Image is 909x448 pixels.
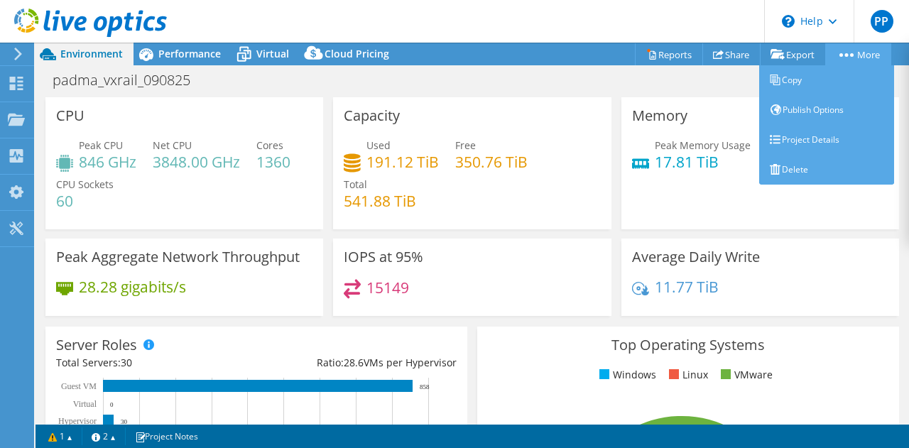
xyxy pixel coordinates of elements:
[632,249,760,265] h3: Average Daily Write
[759,65,894,95] a: Copy
[110,401,114,408] text: 0
[153,154,240,170] h4: 3848.00 GHz
[121,356,132,369] span: 30
[717,367,773,383] li: VMware
[82,427,126,445] a: 2
[655,138,751,152] span: Peak Memory Usage
[344,177,367,191] span: Total
[56,355,256,371] div: Total Servers:
[256,355,457,371] div: Ratio: VMs per Hypervisor
[760,43,826,65] a: Export
[256,47,289,60] span: Virtual
[158,47,221,60] span: Performance
[61,381,97,391] text: Guest VM
[665,367,708,383] li: Linux
[56,108,85,124] h3: CPU
[455,154,528,170] h4: 350.76 TiB
[782,15,795,28] svg: \n
[596,367,656,383] li: Windows
[125,427,208,445] a: Project Notes
[759,155,894,185] a: Delete
[56,193,114,209] h4: 60
[121,418,128,425] text: 30
[825,43,891,65] a: More
[153,138,192,152] span: Net CPU
[366,280,409,295] h4: 15149
[73,399,97,409] text: Virtual
[759,95,894,125] a: Publish Options
[871,10,893,33] span: PP
[256,138,283,152] span: Cores
[488,337,888,353] h3: Top Operating Systems
[344,108,400,124] h3: Capacity
[635,43,703,65] a: Reports
[344,249,423,265] h3: IOPS at 95%
[58,416,97,426] text: Hypervisor
[38,427,82,445] a: 1
[79,138,123,152] span: Peak CPU
[366,138,391,152] span: Used
[56,177,114,191] span: CPU Sockets
[79,279,186,295] h4: 28.28 gigabits/s
[455,138,476,152] span: Free
[60,47,123,60] span: Environment
[344,356,364,369] span: 28.6
[632,108,687,124] h3: Memory
[655,154,751,170] h4: 17.81 TiB
[655,279,719,295] h4: 11.77 TiB
[325,47,389,60] span: Cloud Pricing
[256,154,290,170] h4: 1360
[759,125,894,155] a: Project Details
[702,43,761,65] a: Share
[56,249,300,265] h3: Peak Aggregate Network Throughput
[46,72,212,88] h1: padma_vxrail_090825
[344,193,416,209] h4: 541.88 TiB
[79,154,136,170] h4: 846 GHz
[420,383,430,390] text: 858
[56,337,137,353] h3: Server Roles
[366,154,439,170] h4: 191.12 TiB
